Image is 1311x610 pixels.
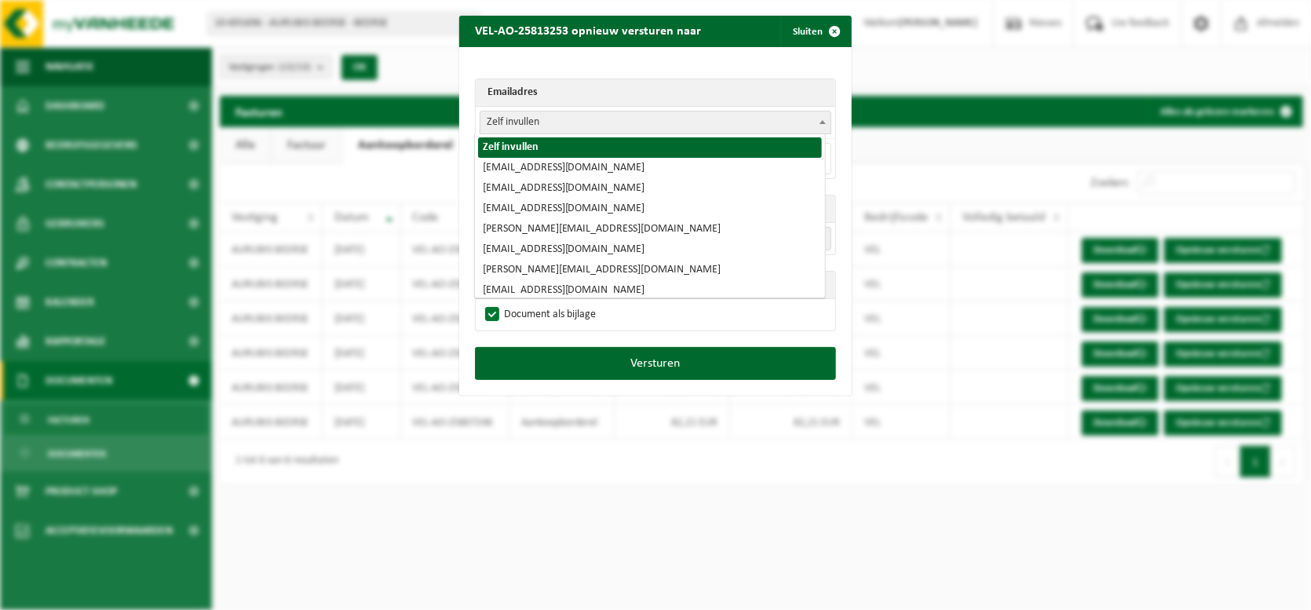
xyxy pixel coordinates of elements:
[459,16,717,46] h2: VEL-AO-25813253 opnieuw versturen naar
[478,260,822,280] li: [PERSON_NAME][EMAIL_ADDRESS][DOMAIN_NAME]
[478,219,822,239] li: [PERSON_NAME][EMAIL_ADDRESS][DOMAIN_NAME]
[482,303,596,327] label: Document als bijlage
[475,347,836,380] button: Versturen
[478,158,822,178] li: [EMAIL_ADDRESS][DOMAIN_NAME]
[480,111,831,133] span: Zelf invullen
[480,111,831,134] span: Zelf invullen
[780,16,850,47] button: Sluiten
[478,280,822,301] li: [EMAIL_ADDRESS][DOMAIN_NAME]
[478,137,822,158] li: Zelf invullen
[476,79,835,107] th: Emailadres
[478,199,822,219] li: [EMAIL_ADDRESS][DOMAIN_NAME]
[478,239,822,260] li: [EMAIL_ADDRESS][DOMAIN_NAME]
[478,178,822,199] li: [EMAIL_ADDRESS][DOMAIN_NAME]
